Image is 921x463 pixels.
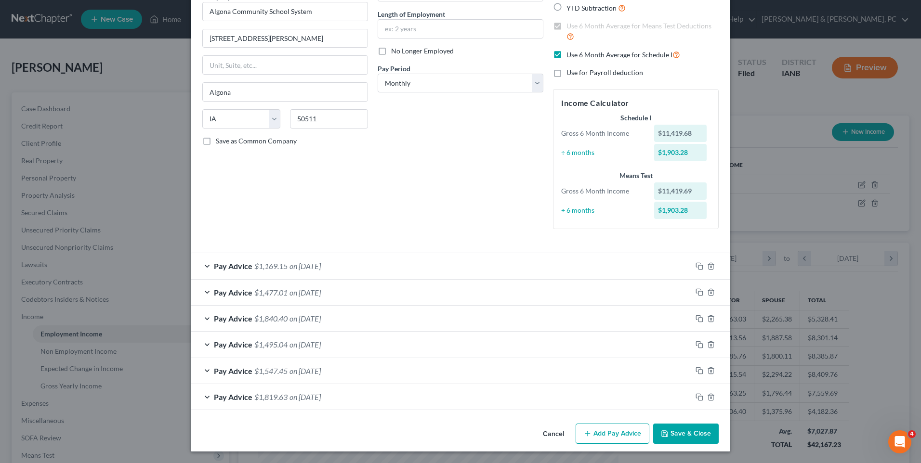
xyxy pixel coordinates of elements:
[566,4,617,12] span: YTD Subtraction
[556,129,649,138] div: Gross 6 Month Income
[289,261,321,270] span: on [DATE]
[254,392,288,401] span: $1,819.63
[556,186,649,196] div: Gross 6 Month Income
[378,64,410,73] span: Pay Period
[378,20,543,38] input: ex: 2 years
[214,366,252,375] span: Pay Advice
[561,171,710,180] div: Means Test
[214,261,252,270] span: Pay Advice
[289,288,321,297] span: on [DATE]
[908,430,916,438] span: 4
[214,340,252,349] span: Pay Advice
[654,202,707,219] div: $1,903.28
[654,125,707,142] div: $11,419.68
[576,424,649,444] button: Add Pay Advice
[653,424,719,444] button: Save & Close
[289,314,321,323] span: on [DATE]
[254,340,288,349] span: $1,495.04
[214,314,252,323] span: Pay Advice
[391,47,454,55] span: No Longer Employed
[216,137,297,145] span: Save as Common Company
[203,29,368,48] input: Enter address...
[378,9,445,19] label: Length of Employment
[202,2,368,21] input: Search company by name...
[254,366,288,375] span: $1,547.45
[535,424,572,444] button: Cancel
[556,148,649,157] div: ÷ 6 months
[556,206,649,215] div: ÷ 6 months
[289,392,321,401] span: on [DATE]
[254,288,288,297] span: $1,477.01
[214,288,252,297] span: Pay Advice
[289,366,321,375] span: on [DATE]
[566,51,672,59] span: Use 6 Month Average for Schedule I
[203,56,368,74] input: Unit, Suite, etc...
[654,182,707,200] div: $11,419.69
[203,83,368,101] input: Enter city...
[289,340,321,349] span: on [DATE]
[566,68,643,77] span: Use for Payroll deduction
[214,392,252,401] span: Pay Advice
[654,144,707,161] div: $1,903.28
[561,97,710,109] h5: Income Calculator
[254,261,288,270] span: $1,169.15
[566,22,711,30] span: Use 6 Month Average for Means Test Deductions
[888,430,911,453] iframe: Intercom live chat
[254,314,288,323] span: $1,840.40
[561,113,710,123] div: Schedule I
[290,109,368,129] input: Enter zip...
